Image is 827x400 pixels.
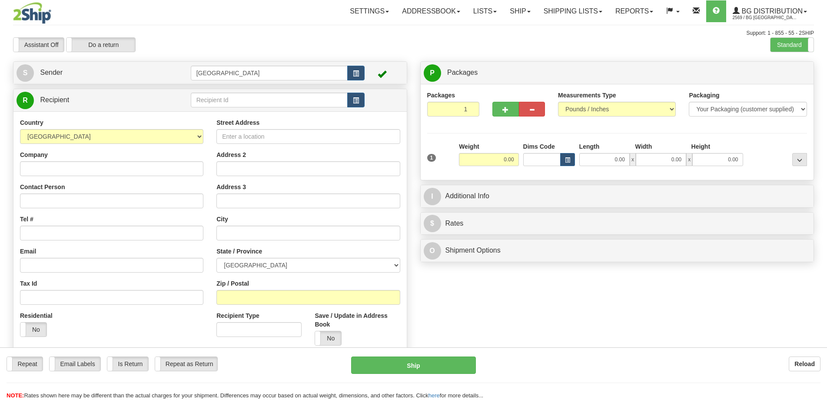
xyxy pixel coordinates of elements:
iframe: chat widget [807,156,826,244]
a: Lists [467,0,503,22]
label: Contact Person [20,183,65,191]
label: Company [20,150,48,159]
button: Ship [351,357,476,374]
label: Address 2 [216,150,246,159]
a: S Sender [17,64,191,82]
label: Do a return [66,38,135,52]
a: R Recipient [17,91,171,109]
label: Weight [459,142,479,151]
span: NOTE: [7,392,24,399]
label: No [315,331,341,345]
label: Address 3 [216,183,246,191]
label: Length [579,142,600,151]
label: Zip / Postal [216,279,249,288]
input: Sender Id [191,66,348,80]
span: $ [424,215,441,232]
img: logo2569.jpg [13,2,51,24]
a: $Rates [424,215,811,233]
label: Width [635,142,652,151]
label: State / Province [216,247,262,256]
label: Street Address [216,118,259,127]
input: Enter a location [216,129,400,144]
a: Ship [503,0,537,22]
a: BG Distribution 2569 / BG [GEOGRAPHIC_DATA] (PRINCIPAL) [726,0,814,22]
div: Support: 1 - 855 - 55 - 2SHIP [13,30,814,37]
span: x [630,153,636,166]
a: Reports [609,0,660,22]
div: ... [792,153,807,166]
span: Sender [40,69,63,76]
label: Measurements Type [558,91,616,100]
label: Email [20,247,36,256]
label: Packaging [689,91,719,100]
a: IAdditional Info [424,187,811,205]
label: Save / Update in Address Book [315,311,400,329]
a: P Packages [424,64,811,82]
label: Assistant Off [13,38,64,52]
span: x [686,153,692,166]
b: Reload [794,360,815,367]
a: here [428,392,440,399]
label: Is Return [107,357,148,371]
a: OShipment Options [424,242,811,260]
span: 1 [427,154,436,162]
span: O [424,242,441,260]
label: Residential [20,311,53,320]
label: Country [20,118,43,127]
label: Tax Id [20,279,37,288]
a: Settings [343,0,395,22]
input: Recipient Id [191,93,348,107]
span: P [424,64,441,82]
span: Recipient [40,96,69,103]
a: Shipping lists [537,0,609,22]
span: R [17,92,34,109]
label: Dims Code [523,142,555,151]
span: Packages [447,69,478,76]
span: S [17,64,34,82]
label: Repeat as Return [155,357,217,371]
label: Packages [427,91,455,100]
label: Repeat [7,357,43,371]
label: Height [691,142,711,151]
button: Reload [789,357,820,371]
label: No [20,323,46,337]
label: Recipient Type [216,311,259,320]
label: Standard [771,38,814,52]
span: BG Distribution [740,7,803,15]
span: 2569 / BG [GEOGRAPHIC_DATA] (PRINCIPAL) [733,13,798,22]
label: Email Labels [50,357,100,371]
label: City [216,215,228,223]
a: Addressbook [395,0,467,22]
label: Tel # [20,215,33,223]
span: I [424,188,441,205]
